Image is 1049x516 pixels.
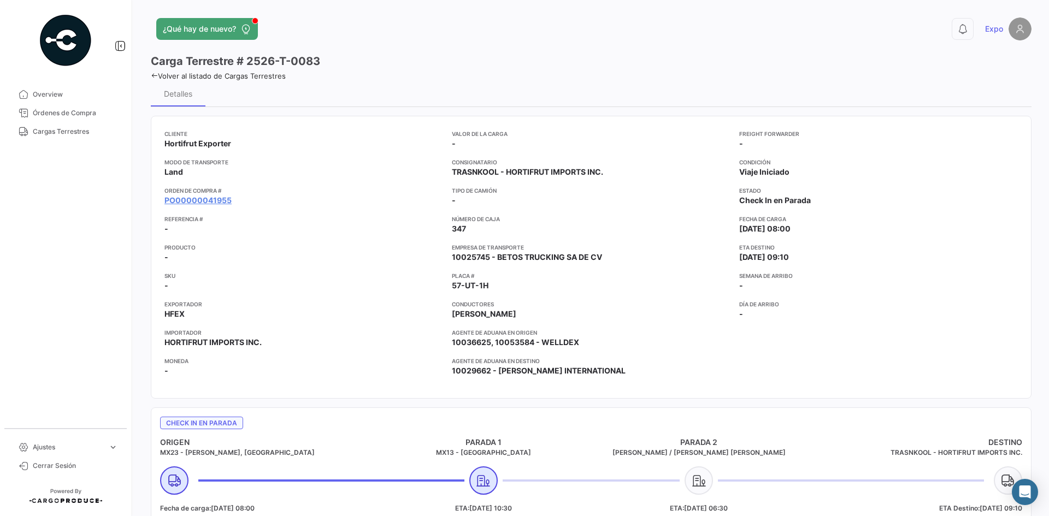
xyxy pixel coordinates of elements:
app-card-info-title: Orden de Compra # [164,186,443,195]
span: 347 [452,223,466,234]
h4: ORIGEN [160,437,376,448]
app-card-info-title: Empresa de Transporte [452,243,730,252]
span: ¿Qué hay de nuevo? [163,23,236,34]
app-card-info-title: Exportador [164,300,443,309]
span: [DATE] 08:00 [739,223,791,234]
app-card-info-title: Modo de Transporte [164,158,443,167]
app-card-info-title: ETA Destino [739,243,1018,252]
span: - [164,223,168,234]
app-card-info-title: SKU [164,271,443,280]
span: expand_more [108,442,118,452]
app-card-info-title: Semana de Arribo [739,271,1018,280]
span: [DATE] 06:30 [684,504,728,512]
span: - [452,138,456,149]
app-card-info-title: Estado [739,186,1018,195]
span: [PERSON_NAME] [452,309,516,319]
span: Órdenes de Compra [33,108,118,118]
a: Volver al listado de Cargas Terrestres [151,72,286,80]
app-card-info-title: Cliente [164,129,443,138]
h4: DESTINO [807,437,1023,448]
a: PO00000041955 [164,195,232,206]
span: - [164,365,168,376]
span: 10025745 - BETOS TRUCKING SA DE CV [452,252,602,263]
a: Overview [9,85,122,104]
app-card-info-title: Número de Caja [452,215,730,223]
app-card-info-title: Importador [164,328,443,337]
app-card-info-title: Día de Arribo [739,300,1018,309]
span: Check In en Parada [739,195,811,206]
h3: Carga Terrestre # 2526-T-0083 [151,54,320,69]
span: Ajustes [33,442,104,452]
span: - [739,309,743,319]
a: Órdenes de Compra [9,104,122,122]
span: [DATE] 09:10 [980,504,1022,512]
h4: PARADA 1 [376,437,592,448]
span: [DATE] 08:00 [211,504,255,512]
h4: PARADA 2 [591,437,807,448]
span: - [164,280,168,291]
button: ¿Qué hay de nuevo? [156,18,258,40]
span: 10036625, 10053584 - WELLDEX [452,337,579,348]
app-card-info-title: Agente de Aduana en Destino [452,357,730,365]
app-card-info-title: Agente de Aduana en Origen [452,328,730,337]
app-card-info-title: Valor de la Carga [452,129,730,138]
span: Overview [33,90,118,99]
app-card-info-title: Condición [739,158,1018,167]
span: TRASNKOOL - HORTIFRUT IMPORTS INC. [452,167,603,177]
h5: ETA Destino: [807,503,1023,513]
span: Cargas Terrestres [33,127,118,137]
div: Abrir Intercom Messenger [1012,479,1038,505]
span: - [739,138,743,149]
img: powered-by.png [38,13,93,68]
h5: ETA: [376,503,592,513]
span: HFEX [164,309,185,319]
span: Hortifrut Exporter [164,138,231,149]
span: - [739,280,743,291]
app-card-info-title: Fecha de carga [739,215,1018,223]
span: 10029662 - [PERSON_NAME] INTERNATIONAL [452,365,626,376]
span: [DATE] 09:10 [739,252,789,263]
h5: ETA: [591,503,807,513]
span: Viaje Iniciado [739,167,789,177]
app-card-info-title: Tipo de Camión [452,186,730,195]
h5: Fecha de carga: [160,503,376,513]
h5: MX23 - [PERSON_NAME], [GEOGRAPHIC_DATA] [160,448,376,458]
span: Check In en Parada [160,417,243,429]
app-card-info-title: Consignatario [452,158,730,167]
app-card-info-title: Referencia # [164,215,443,223]
h5: [PERSON_NAME] / [PERSON_NAME] [PERSON_NAME] [591,448,807,458]
span: Land [164,167,183,177]
span: - [164,252,168,263]
h5: MX13 - [GEOGRAPHIC_DATA] [376,448,592,458]
h5: TRASNKOOL - HORTIFRUT IMPORTS INC. [807,448,1023,458]
span: [DATE] 10:30 [469,504,512,512]
app-card-info-title: Conductores [452,300,730,309]
span: - [452,195,456,206]
img: placeholder-user.png [1009,17,1032,40]
div: Detalles [164,89,192,98]
span: HORTIFRUT IMPORTS INC. [164,337,262,348]
span: 57-UT-1H [452,280,488,291]
span: Cerrar Sesión [33,461,118,471]
a: Cargas Terrestres [9,122,122,141]
span: Expo [985,23,1003,34]
app-card-info-title: Producto [164,243,443,252]
app-card-info-title: Freight Forwarder [739,129,1018,138]
app-card-info-title: Placa # [452,271,730,280]
app-card-info-title: Moneda [164,357,443,365]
